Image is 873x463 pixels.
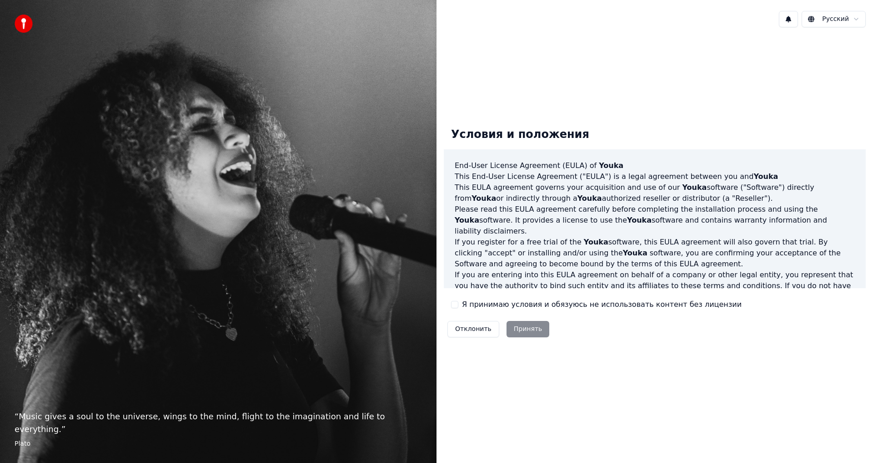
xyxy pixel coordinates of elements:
[455,216,479,224] span: Youka
[472,194,496,203] span: Youka
[623,249,647,257] span: Youka
[455,160,855,171] h3: End-User License Agreement (EULA) of
[462,299,742,310] label: Я принимаю условия и обязуюсь не использовать контент без лицензии
[455,237,855,270] p: If you register for a free trial of the software, this EULA agreement will also govern that trial...
[455,182,855,204] p: This EULA agreement governs your acquisition and use of our software ("Software") directly from o...
[15,439,422,448] footer: Plato
[455,204,855,237] p: Please read this EULA agreement carefully before completing the installation process and using th...
[15,15,33,33] img: youka
[455,270,855,313] p: If you are entering into this EULA agreement on behalf of a company or other legal entity, you re...
[577,194,602,203] span: Youka
[444,120,597,149] div: Условия и положения
[599,161,623,170] span: Youka
[682,183,707,192] span: Youka
[627,216,652,224] span: Youka
[455,171,855,182] p: This End-User License Agreement ("EULA") is a legal agreement between you and
[15,410,422,436] p: “ Music gives a soul to the universe, wings to the mind, flight to the imagination and life to ev...
[753,172,778,181] span: Youka
[447,321,499,337] button: Отклонить
[584,238,608,246] span: Youka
